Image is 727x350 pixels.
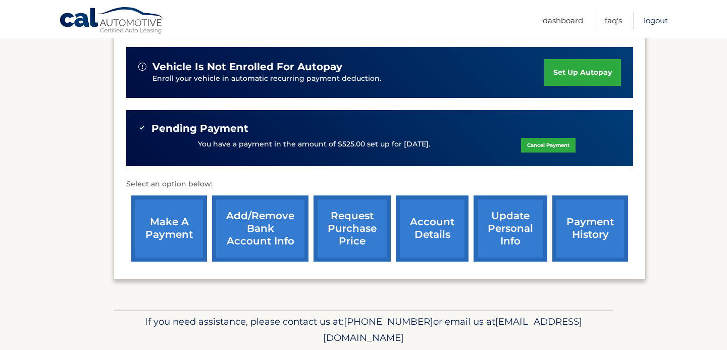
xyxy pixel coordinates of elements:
[552,195,628,262] a: payment history
[138,63,146,71] img: alert-white.svg
[521,138,576,153] a: Cancel Payment
[543,12,583,29] a: Dashboard
[126,178,633,190] p: Select an option below:
[544,59,621,86] a: set up autopay
[138,124,145,131] img: check-green.svg
[131,195,207,262] a: make a payment
[198,139,430,150] p: You have a payment in the amount of $525.00 set up for [DATE].
[644,12,668,29] a: Logout
[152,73,544,84] p: Enroll your vehicle in automatic recurring payment deduction.
[314,195,391,262] a: request purchase price
[605,12,622,29] a: FAQ's
[59,7,165,36] a: Cal Automotive
[120,314,607,346] p: If you need assistance, please contact us at: or email us at
[152,61,342,73] span: vehicle is not enrolled for autopay
[151,122,248,135] span: Pending Payment
[396,195,469,262] a: account details
[344,316,433,327] span: [PHONE_NUMBER]
[474,195,547,262] a: update personal info
[212,195,308,262] a: Add/Remove bank account info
